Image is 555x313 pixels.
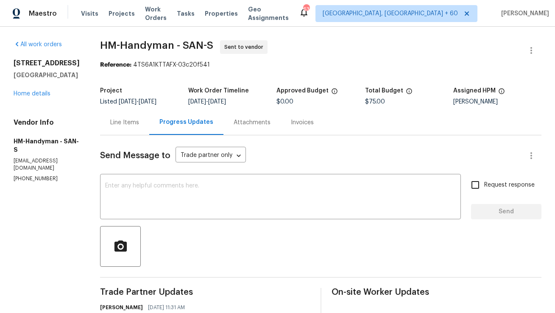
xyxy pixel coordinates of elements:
h5: Work Order Timeline [188,88,249,94]
span: [DATE] 11:31 AM [148,303,185,312]
span: Sent to vendor [224,43,267,51]
h5: Approved Budget [276,88,329,94]
div: Progress Updates [159,118,213,126]
div: Invoices [291,118,314,127]
span: [PERSON_NAME] [498,9,549,18]
div: [PERSON_NAME] [453,99,541,105]
span: HM-Handyman - SAN-S [100,40,213,50]
span: Work Orders [145,5,167,22]
div: 4TS6A1KTTAFX-03c20f541 [100,61,541,69]
span: The hpm assigned to this work order. [498,88,505,99]
span: Trade Partner Updates [100,288,310,296]
span: [DATE] [188,99,206,105]
span: Maestro [29,9,57,18]
span: - [188,99,226,105]
b: Reference: [100,62,131,68]
span: [DATE] [119,99,137,105]
p: [EMAIL_ADDRESS][DOMAIN_NAME] [14,157,80,172]
span: Tasks [177,11,195,17]
h5: HM-Handyman - SAN-S [14,137,80,154]
span: Projects [109,9,135,18]
span: Geo Assignments [248,5,289,22]
h5: Assigned HPM [453,88,496,94]
span: On-site Worker Updates [332,288,542,296]
span: [DATE] [139,99,156,105]
span: $0.00 [276,99,293,105]
a: All work orders [14,42,62,48]
span: Visits [81,9,98,18]
span: The total cost of line items that have been approved by both Opendoor and the Trade Partner. This... [331,88,338,99]
h5: Project [100,88,122,94]
span: [DATE] [208,99,226,105]
span: Properties [205,9,238,18]
span: [GEOGRAPHIC_DATA], [GEOGRAPHIC_DATA] + 60 [323,9,458,18]
p: [PHONE_NUMBER] [14,175,80,182]
span: The total cost of line items that have been proposed by Opendoor. This sum includes line items th... [406,88,413,99]
h6: [PERSON_NAME] [100,303,143,312]
div: Line Items [110,118,139,127]
span: $75.00 [365,99,385,105]
span: Listed [100,99,156,105]
div: Trade partner only [176,149,246,163]
h5: Total Budget [365,88,403,94]
span: Request response [484,181,535,190]
a: Home details [14,91,50,97]
span: - [119,99,156,105]
span: Send Message to [100,151,170,160]
h2: [STREET_ADDRESS] [14,59,80,67]
div: 635 [303,5,309,14]
div: Attachments [234,118,271,127]
h5: [GEOGRAPHIC_DATA] [14,71,80,79]
h4: Vendor Info [14,118,80,127]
